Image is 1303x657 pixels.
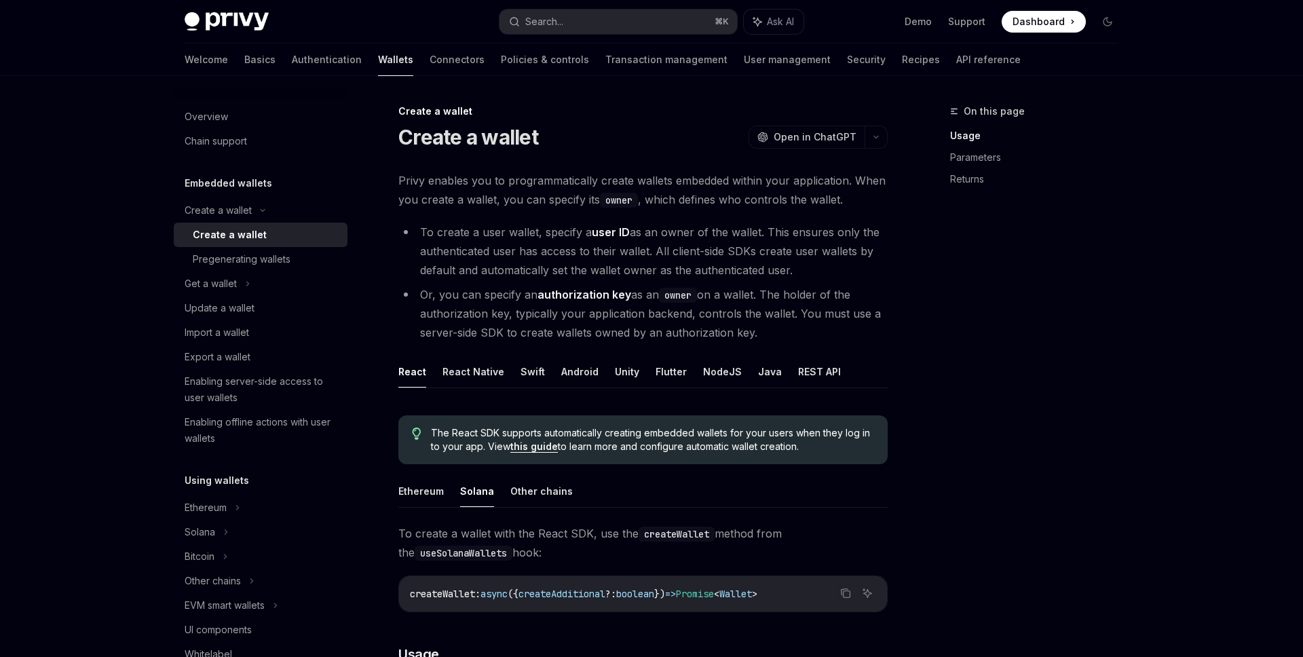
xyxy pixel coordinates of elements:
[1013,15,1065,29] span: Dashboard
[654,588,665,600] span: })
[430,43,485,76] a: Connectors
[185,472,249,489] h5: Using wallets
[525,14,563,30] div: Search...
[752,588,757,600] span: >
[431,426,874,453] span: The React SDK supports automatically creating embedded wallets for your users when they log in to...
[174,223,347,247] a: Create a wallet
[398,475,444,507] button: Ethereum
[521,356,545,388] button: Swift
[656,356,687,388] button: Flutter
[185,548,214,565] div: Bitcoin
[398,285,888,342] li: Or, you can specify an as an on a wallet. The holder of the authorization key, typically your app...
[703,356,742,388] button: NodeJS
[460,475,494,507] button: Solana
[774,130,856,144] span: Open in ChatGPT
[174,369,347,410] a: Enabling server-side access to user wallets
[600,193,638,208] code: owner
[174,296,347,320] a: Update a wallet
[185,12,269,31] img: dark logo
[185,573,241,589] div: Other chains
[665,588,676,600] span: =>
[499,10,737,34] button: Search...⌘K
[905,15,932,29] a: Demo
[185,43,228,76] a: Welcome
[185,175,272,191] h5: Embedded wallets
[244,43,276,76] a: Basics
[639,527,715,542] code: createWallet
[902,43,940,76] a: Recipes
[185,414,339,447] div: Enabling offline actions with user wallets
[744,43,831,76] a: User management
[174,410,347,451] a: Enabling offline actions with user wallets
[676,588,714,600] span: Promise
[950,147,1129,168] a: Parameters
[537,288,631,301] strong: authorization key
[508,588,518,600] span: ({
[442,356,504,388] button: React Native
[174,345,347,369] a: Export a wallet
[615,356,639,388] button: Unity
[185,373,339,406] div: Enabling server-side access to user wallets
[292,43,362,76] a: Authentication
[174,105,347,129] a: Overview
[749,126,865,149] button: Open in ChatGPT
[398,105,888,118] div: Create a wallet
[185,109,228,125] div: Overview
[410,588,475,600] span: createWallet
[174,618,347,642] a: UI components
[185,300,254,316] div: Update a wallet
[1097,11,1118,33] button: Toggle dark mode
[798,356,841,388] button: REST API
[185,597,265,614] div: EVM smart wallets
[948,15,985,29] a: Support
[518,588,605,600] span: createAdditional
[714,588,719,600] span: <
[185,202,252,219] div: Create a wallet
[956,43,1021,76] a: API reference
[185,276,237,292] div: Get a wallet
[659,288,697,303] code: owner
[510,475,573,507] button: Other chains
[837,584,854,602] button: Copy the contents from the code block
[858,584,876,602] button: Ask AI
[378,43,413,76] a: Wallets
[480,588,508,600] span: async
[398,524,888,562] span: To create a wallet with the React SDK, use the method from the hook:
[398,125,538,149] h1: Create a wallet
[174,320,347,345] a: Import a wallet
[501,43,589,76] a: Policies & controls
[1002,11,1086,33] a: Dashboard
[398,171,888,209] span: Privy enables you to programmatically create wallets embedded within your application. When you c...
[510,440,558,453] a: this guide
[174,129,347,153] a: Chain support
[950,168,1129,190] a: Returns
[185,622,252,638] div: UI components
[185,524,215,540] div: Solana
[398,356,426,388] button: React
[605,43,728,76] a: Transaction management
[174,247,347,271] a: Pregenerating wallets
[719,588,752,600] span: Wallet
[605,588,616,600] span: ?:
[193,251,290,267] div: Pregenerating wallets
[185,500,227,516] div: Ethereum
[412,428,421,440] svg: Tip
[744,10,804,34] button: Ask AI
[767,15,794,29] span: Ask AI
[715,16,729,27] span: ⌘ K
[758,356,782,388] button: Java
[561,356,599,388] button: Android
[398,223,888,280] li: To create a user wallet, specify a as an owner of the wallet. This ensures only the authenticated...
[847,43,886,76] a: Security
[964,103,1025,119] span: On this page
[616,588,654,600] span: boolean
[185,349,250,365] div: Export a wallet
[475,588,480,600] span: :
[193,227,267,243] div: Create a wallet
[592,225,630,239] strong: user ID
[950,125,1129,147] a: Usage
[185,133,247,149] div: Chain support
[185,324,249,341] div: Import a wallet
[415,546,512,561] code: useSolanaWallets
